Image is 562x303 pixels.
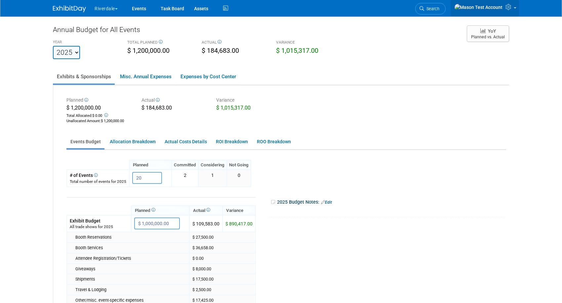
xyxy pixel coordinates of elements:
[70,179,126,185] div: Total number of events for 2025
[53,70,115,84] a: Exhibits & Sponsorships
[227,170,251,186] td: 0
[53,40,117,46] div: YEAR
[172,160,198,170] th: Committed
[75,234,186,240] div: Booth Reservations
[202,40,266,46] div: ACTUAL
[424,6,439,11] span: Search
[189,285,256,295] td: $ 2,500.00
[66,119,100,123] span: Unallocated Amount
[198,170,227,186] td: 1
[198,160,227,170] th: Considering
[53,6,86,12] img: ExhibitDay
[141,104,207,113] div: $ 184,683.00
[276,47,318,54] span: $ 1,015,317.00
[70,224,128,230] div: All trade shows for 2025
[161,135,211,148] a: Actual Costs Details
[227,160,251,170] th: Not Going
[131,206,189,215] th: Planned
[70,218,128,224] div: Exhibit Budget
[189,274,256,285] td: $ 17,500.00
[116,70,175,84] a: Misc. Annual Expenses
[66,118,132,124] div: :
[127,40,192,46] div: TOTAL PLANNED
[127,47,170,54] span: $ 1,200,000.00
[66,105,101,111] span: $ 1,200,000.00
[92,114,102,118] span: $ 0.00
[141,97,207,104] div: Actual
[75,276,186,282] div: Shipments
[225,221,253,226] span: $ 890,417.00
[216,97,281,104] div: Variance
[276,40,341,46] div: VARIANCE
[253,135,295,148] a: ROO Breakdown
[129,160,172,170] th: Planned
[172,170,198,186] td: 2
[189,232,256,243] td: $ 27,500.00
[177,70,240,84] a: Expenses by Cost Center
[75,245,186,251] div: Booth Services
[321,200,332,205] a: Edit
[106,135,159,148] a: Allocation Breakdown
[454,4,503,11] img: Mason Test Account
[467,25,509,42] button: YoY Planned vs. Actual
[189,206,222,215] th: Actual
[189,215,222,232] td: $ 109,583.00
[70,172,126,179] div: # of Events
[222,206,256,215] th: Variance
[66,135,104,148] a: Events Budget
[270,197,505,207] div: 2025 Budget Notes:
[75,255,186,261] div: Attendee Registration/Tickets
[53,25,460,38] div: Annual Budget for All Events
[75,266,186,272] div: Giveaways
[75,287,186,293] div: Travel & Lodging
[488,28,496,34] span: YoY
[212,135,252,148] a: ROI Breakdown
[189,264,256,274] td: $ 8,000.00
[189,253,256,264] td: $ 0.00
[66,97,132,104] div: Planned
[66,112,132,118] div: Total Allocated:
[216,105,251,111] span: $ 1,015,317.00
[202,47,239,54] span: $ 184,683.00
[415,3,446,15] a: Search
[101,119,124,123] span: $ 1,200,000.00
[189,243,256,253] td: $ 36,658.00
